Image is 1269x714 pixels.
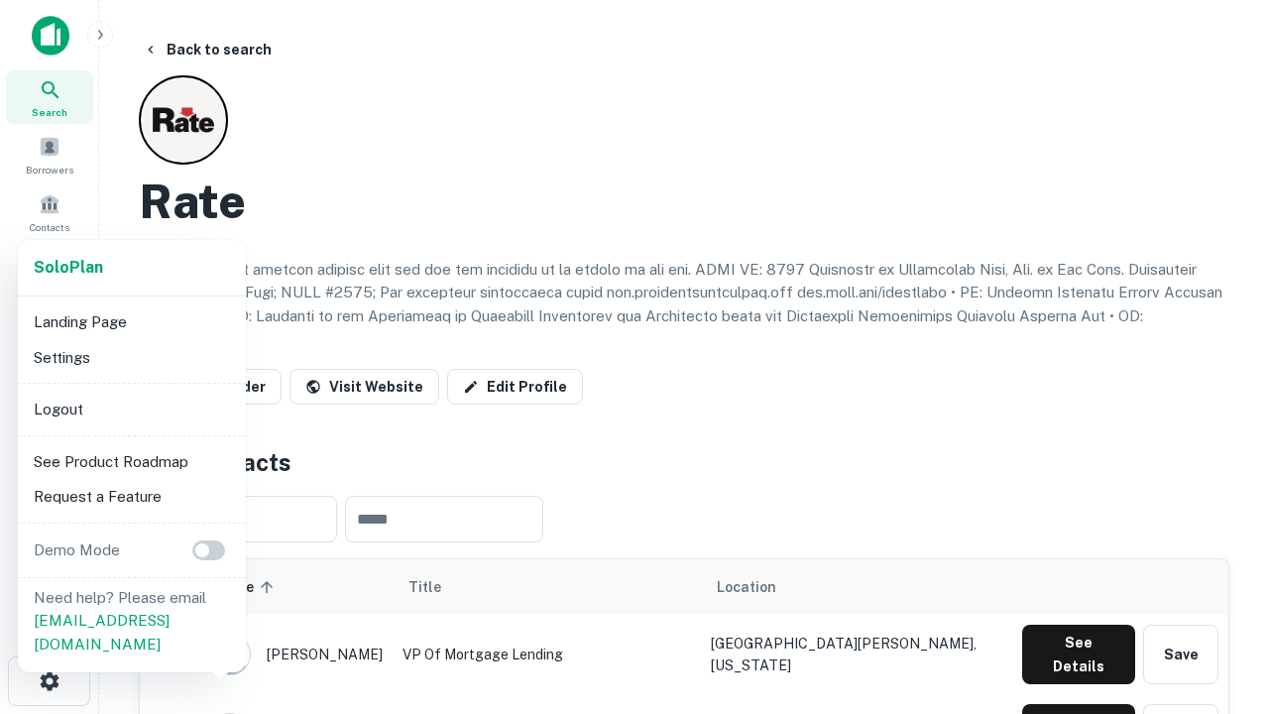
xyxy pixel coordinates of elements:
li: Landing Page [26,304,238,340]
iframe: Chat Widget [1170,555,1269,651]
li: Settings [26,340,238,376]
strong: Solo Plan [34,258,103,277]
li: Logout [26,392,238,427]
li: Request a Feature [26,479,238,515]
li: See Product Roadmap [26,444,238,480]
a: SoloPlan [34,256,103,280]
p: Demo Mode [26,538,128,562]
a: [EMAIL_ADDRESS][DOMAIN_NAME] [34,612,170,653]
p: Need help? Please email [34,586,230,656]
